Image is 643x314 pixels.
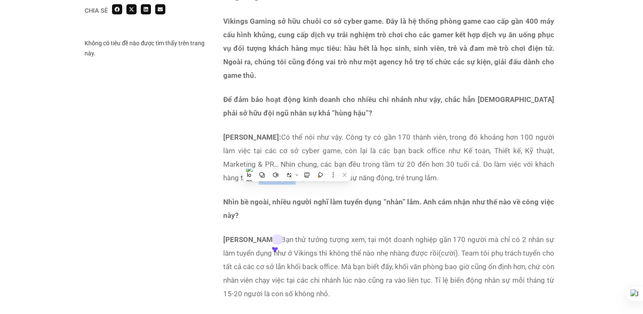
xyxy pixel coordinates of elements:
[155,4,165,14] div: Share on email
[126,4,137,14] div: Share on x-twitter
[85,38,210,58] div: Không có tiêu đề nào được tìm thấy trên trang này.
[223,198,554,220] i: Nhìn bề ngoài, nhiều người nghĩ làm tuyển dụng “nhàn” lắm. Anh cảm nhận như thế nào về công việc ...
[85,8,108,14] div: Chia sẻ
[223,17,554,80] strong: Vikings Gaming sở hữu chuỗi cơ sở cyber game. Đây là hệ thống phòng game cao cấp gần 400 máy cấu ...
[223,95,554,117] i: Để đảm bảo hoạt động kinh doanh cho nhiều chi nhánh như vậy, chắc hẳn [DEMOGRAPHIC_DATA] phải sở ...
[223,130,554,185] p: Có thể nói như vậy. Công ty có gần 170 thành viên, trong đó khoảng hơn 100 người làm việc tại các...
[223,133,281,141] strong: [PERSON_NAME]:
[223,233,554,300] p: Bạn thử tưởng tượng xem, tại một doanh nghiệp gần 170 người mà chỉ có 2 nhân sự làm tuyển dụng nh...
[223,235,281,244] strong: [PERSON_NAME]:
[438,249,458,257] i: (cười)
[141,4,151,14] div: Share on linkedin
[112,4,122,14] div: Share on facebook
